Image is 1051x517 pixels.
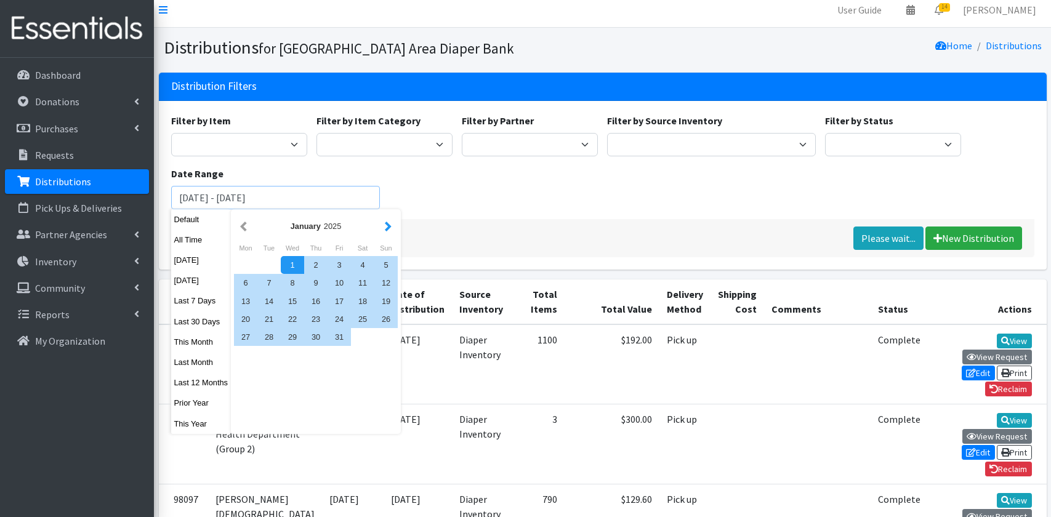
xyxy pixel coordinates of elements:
a: New Distribution [925,226,1022,250]
h3: Distribution Filters [171,80,257,93]
a: Requests [5,143,149,167]
td: 3 [510,404,565,484]
a: Distributions [986,39,1042,52]
td: 1100 [510,324,565,404]
a: View [997,493,1032,508]
a: Print [997,366,1032,380]
label: Filter by Item Category [316,113,421,128]
a: Home [935,39,972,52]
div: Thursday [304,240,328,256]
a: Dashboard [5,63,149,87]
div: 9 [304,274,328,292]
th: Total Value [565,279,659,324]
p: Dashboard [35,69,81,81]
input: January 1, 2011 - December 31, 2011 [171,186,380,209]
div: 2 [304,256,328,274]
a: View Request [962,429,1032,444]
a: Donations [5,89,149,114]
button: Last 12 Months [171,374,232,391]
label: Filter by Status [825,113,893,128]
div: 6 [234,274,257,292]
p: Requests [35,149,74,161]
div: 24 [328,310,351,328]
div: 3 [328,256,351,274]
label: Filter by Source Inventory [607,113,722,128]
div: Saturday [351,240,374,256]
div: 10 [328,274,351,292]
div: 1 [281,256,304,274]
th: Total Items [510,279,565,324]
th: Comments [764,279,871,324]
a: Inventory [5,249,149,274]
div: Tuesday [257,240,281,256]
td: 98098 [159,404,208,484]
p: My Organization [35,335,105,347]
th: Shipping Cost [711,279,764,324]
div: 26 [374,310,398,328]
td: Complete [871,404,928,484]
a: View [997,334,1032,348]
td: $300.00 [565,404,659,484]
div: 28 [257,328,281,346]
p: Purchases [35,122,78,135]
h1: Distributions [164,37,598,58]
div: Sunday [374,240,398,256]
a: Please wait... [853,226,924,250]
div: 30 [304,328,328,346]
button: Last 7 Days [171,292,232,310]
a: Edit [962,445,995,460]
td: Diaper Inventory [452,404,510,484]
div: Wednesday [281,240,304,256]
div: 29 [281,328,304,346]
button: Prior Year [171,394,232,412]
div: 13 [234,292,257,310]
a: Community [5,276,149,300]
th: Delivery Method [659,279,711,324]
div: 21 [257,310,281,328]
a: Distributions [5,169,149,194]
div: 19 [374,292,398,310]
div: 5 [374,256,398,274]
a: Pick Ups & Deliveries [5,196,149,220]
small: for [GEOGRAPHIC_DATA] Area Diaper Bank [259,39,514,57]
div: 23 [304,310,328,328]
label: Date Range [171,166,223,181]
a: Reports [5,302,149,327]
div: Monday [234,240,257,256]
p: Partner Agencies [35,228,107,241]
div: 11 [351,274,374,292]
div: 20 [234,310,257,328]
div: 25 [351,310,374,328]
button: [DATE] [171,271,232,289]
button: Last Month [171,353,232,371]
a: My Organization [5,329,149,353]
td: [DATE] [384,324,452,404]
th: ID [159,279,208,324]
a: Reclaim [985,382,1032,396]
strong: January [291,222,321,231]
p: Community [35,282,85,294]
td: Diaper Inventory [452,324,510,404]
a: View [997,413,1032,428]
td: Jefferson County Health Department (Group 2) [208,404,322,484]
button: All Time [171,231,232,249]
td: Pick up [659,404,711,484]
a: Print [997,445,1032,460]
button: Last 30 Days [171,313,232,331]
p: Distributions [35,175,91,188]
p: Reports [35,308,70,321]
div: 17 [328,292,351,310]
div: 27 [234,328,257,346]
a: Purchases [5,116,149,141]
button: This Year [171,415,232,433]
label: Filter by Item [171,113,231,128]
span: 14 [939,3,950,12]
a: Edit [962,366,995,380]
p: Pick Ups & Deliveries [35,202,122,214]
div: 14 [257,292,281,310]
div: 7 [257,274,281,292]
div: 15 [281,292,304,310]
div: 18 [351,292,374,310]
label: Filter by Partner [462,113,534,128]
th: Actions [928,279,1047,324]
